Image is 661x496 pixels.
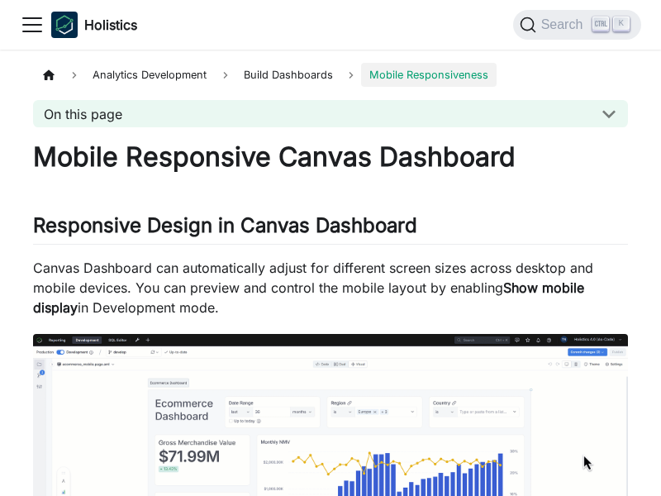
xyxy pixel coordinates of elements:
b: Holistics [84,15,137,35]
button: On this page [33,100,628,127]
nav: Breadcrumbs [33,63,628,87]
a: Home page [33,63,64,87]
kbd: K [613,17,630,31]
span: Build Dashboards [235,63,341,87]
h2: Responsive Design in Canvas Dashboard [33,213,628,245]
img: Holistics [51,12,78,38]
a: HolisticsHolistics [51,12,137,38]
span: Analytics Development [84,63,215,87]
button: Toggle navigation bar [20,12,45,37]
span: Mobile Responsiveness [361,63,497,87]
button: Search (Ctrl+K) [513,10,641,40]
h1: Mobile Responsive Canvas Dashboard [33,141,628,174]
span: Search [536,17,593,32]
p: Canvas Dashboard can automatically adjust for different screen sizes across desktop and mobile de... [33,258,628,317]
